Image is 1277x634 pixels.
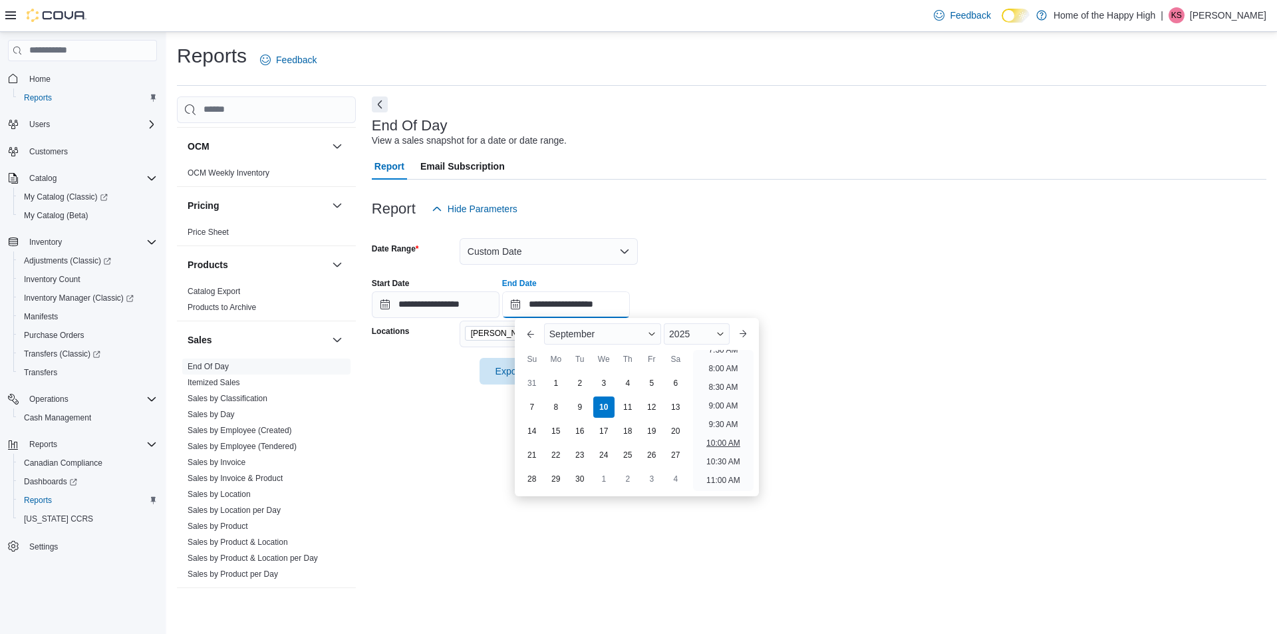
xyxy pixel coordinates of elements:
[617,396,638,418] div: day-11
[950,9,990,22] span: Feedback
[13,408,162,427] button: Cash Management
[188,473,283,484] span: Sales by Invoice & Product
[569,349,591,370] div: Tu
[19,253,116,269] a: Adjustments (Classic)
[13,363,162,382] button: Transfers
[177,165,356,186] div: OCM
[19,365,157,381] span: Transfers
[19,309,63,325] a: Manifests
[19,189,113,205] a: My Catalog (Classic)
[29,119,50,130] span: Users
[188,333,327,347] button: Sales
[19,290,139,306] a: Inventory Manager (Classic)
[24,436,157,452] span: Reports
[24,293,134,303] span: Inventory Manager (Classic)
[188,377,240,388] span: Itemized Sales
[13,251,162,270] a: Adjustments (Classic)
[665,420,686,442] div: day-20
[665,444,686,466] div: day-27
[188,287,240,296] a: Catalog Export
[188,286,240,297] span: Catalog Export
[617,373,638,394] div: day-4
[448,202,517,216] span: Hide Parameters
[520,371,688,491] div: September, 2025
[19,511,98,527] a: [US_STATE] CCRS
[24,311,58,322] span: Manifests
[13,188,162,206] a: My Catalog (Classic)
[19,90,157,106] span: Reports
[29,237,62,247] span: Inventory
[732,323,754,345] button: Next month
[24,234,157,250] span: Inventory
[24,274,80,285] span: Inventory Count
[188,458,245,467] a: Sales by Invoice
[1054,7,1155,23] p: Home of the Happy High
[703,398,743,414] li: 9:00 AM
[374,153,404,180] span: Report
[372,291,499,318] input: Press the down key to open a popover containing a calendar.
[329,257,345,273] button: Products
[188,441,297,452] span: Sales by Employee (Tendered)
[188,474,283,483] a: Sales by Invoice & Product
[617,468,638,490] div: day-2
[641,373,662,394] div: day-5
[701,435,746,451] li: 10:00 AM
[24,71,56,87] a: Home
[188,569,278,579] a: Sales by Product per Day
[665,349,686,370] div: Sa
[928,2,996,29] a: Feedback
[569,420,591,442] div: day-16
[24,495,52,506] span: Reports
[545,373,567,394] div: day-1
[24,412,91,423] span: Cash Management
[420,153,505,180] span: Email Subscription
[19,410,96,426] a: Cash Management
[593,444,615,466] div: day-24
[19,410,157,426] span: Cash Management
[521,396,543,418] div: day-7
[29,439,57,450] span: Reports
[665,373,686,394] div: day-6
[29,173,57,184] span: Catalog
[471,327,575,340] span: [PERSON_NAME] Mall - Fire & Flower
[188,410,235,419] a: Sales by Day
[24,458,102,468] span: Canadian Compliance
[593,396,615,418] div: day-10
[188,140,210,153] h3: OCM
[593,468,615,490] div: day-1
[465,326,591,341] span: Stettler - Stettler Mall - Fire & Flower
[24,391,157,407] span: Operations
[24,538,157,554] span: Settings
[24,367,57,378] span: Transfers
[24,192,108,202] span: My Catalog (Classic)
[480,358,554,385] button: Export
[521,349,543,370] div: Su
[3,390,162,408] button: Operations
[177,359,356,587] div: Sales
[188,199,327,212] button: Pricing
[372,278,410,289] label: Start Date
[24,539,63,555] a: Settings
[19,271,157,287] span: Inventory Count
[593,373,615,394] div: day-3
[188,409,235,420] span: Sales by Day
[13,326,162,345] button: Purchase Orders
[177,43,247,69] h1: Reports
[188,426,292,435] a: Sales by Employee (Created)
[188,537,288,548] span: Sales by Product & Location
[502,278,537,289] label: End Date
[24,71,157,87] span: Home
[545,420,567,442] div: day-15
[188,521,248,532] span: Sales by Product
[188,378,240,387] a: Itemized Sales
[188,554,318,563] a: Sales by Product & Location per Day
[19,290,157,306] span: Inventory Manager (Classic)
[617,349,638,370] div: Th
[701,454,746,470] li: 10:30 AM
[188,425,292,436] span: Sales by Employee (Created)
[13,472,162,491] a: Dashboards
[641,396,662,418] div: day-12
